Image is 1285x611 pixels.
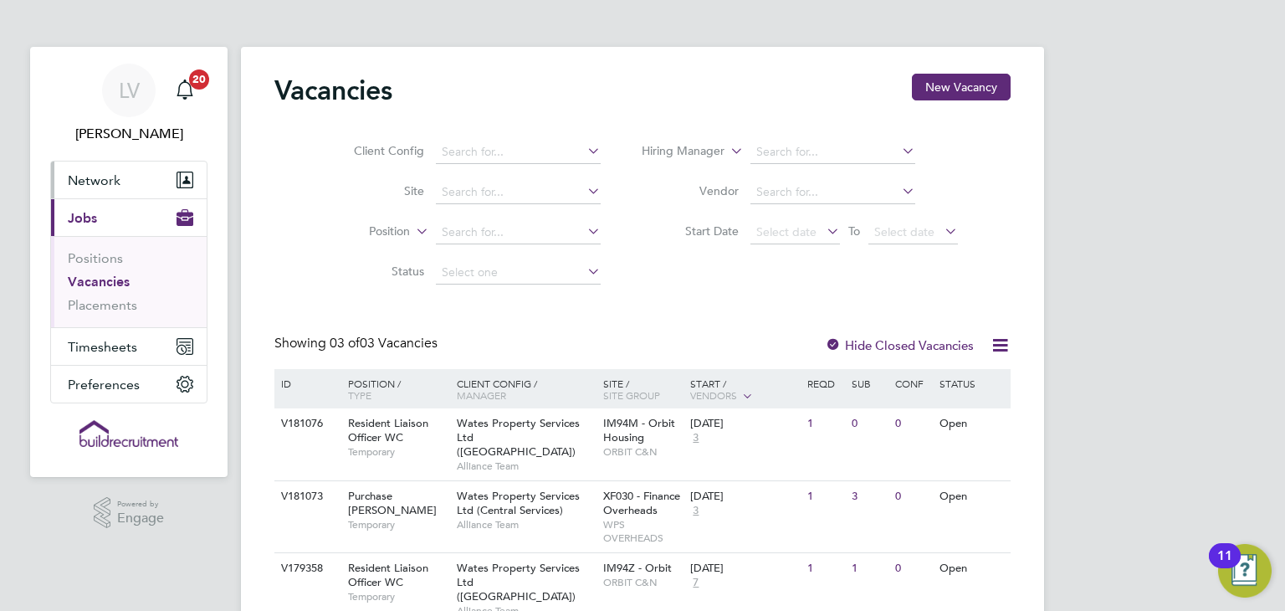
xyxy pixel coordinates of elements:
span: Vendors [690,388,737,402]
span: 3 [690,504,701,518]
span: To [843,220,865,242]
a: Vacancies [68,274,130,290]
label: Position [314,223,410,240]
div: Sub [847,369,891,398]
div: V181073 [277,481,335,512]
span: 3 [690,431,701,445]
a: Positions [68,250,123,266]
button: Jobs [51,199,207,236]
div: Start / [686,369,803,411]
div: Conf [891,369,934,398]
div: Client Config / [453,369,599,409]
div: [DATE] [690,417,799,431]
div: 1 [803,481,847,512]
a: Placements [68,297,137,313]
span: Alliance Team [457,460,595,473]
div: 1 [803,408,847,439]
label: Client Config [328,143,424,158]
span: Resident Liaison Officer WC [348,416,428,444]
span: Manager [457,388,506,402]
input: Search for... [436,181,601,204]
span: LV [119,80,140,101]
span: XF030 - Finance Overheads [603,489,680,517]
span: Select date [756,224,817,239]
div: 11 [1217,556,1232,578]
div: [DATE] [690,490,799,504]
div: 0 [891,481,934,512]
a: LV[PERSON_NAME] [50,64,207,144]
label: Vendor [642,183,739,198]
div: Status [935,369,1008,398]
span: Wates Property Services Ltd ([GEOGRAPHIC_DATA]) [457,416,580,459]
div: V181076 [277,408,335,439]
span: ORBIT C&N [603,445,683,459]
span: Jobs [68,210,97,226]
span: Alliance Team [457,518,595,531]
div: V179358 [277,553,335,584]
div: Reqd [803,369,847,398]
span: Type [348,388,371,402]
input: Search for... [436,141,601,164]
span: 03 Vacancies [330,335,438,352]
span: Select date [874,224,934,239]
button: Open Resource Center, 11 new notifications [1218,544,1272,598]
span: Preferences [68,377,140,393]
input: Search for... [750,181,915,204]
span: Network [68,172,120,188]
span: 03 of [330,335,360,352]
span: 20 [189,69,209,90]
span: Wates Property Services Ltd (Central Services) [457,489,580,517]
div: Showing [274,335,441,352]
span: Temporary [348,590,448,603]
div: Open [935,481,1008,512]
button: New Vacancy [912,74,1011,100]
div: Open [935,408,1008,439]
div: 0 [891,553,934,584]
button: Preferences [51,366,207,403]
input: Search for... [436,221,601,244]
label: Hide Closed Vacancies [825,337,974,353]
a: 20 [168,64,202,117]
span: ORBIT C&N [603,576,683,589]
div: Position / [335,369,453,409]
label: Status [328,264,424,279]
div: 0 [891,408,934,439]
label: Site [328,183,424,198]
span: Purchase [PERSON_NAME] [348,489,437,517]
span: Powered by [117,497,164,511]
span: Resident Liaison Officer WC [348,561,428,589]
span: IM94M - Orbit Housing [603,416,675,444]
span: IM94Z - Orbit [603,561,672,575]
span: WPS OVERHEADS [603,518,683,544]
div: ID [277,369,335,398]
div: 1 [847,553,891,584]
div: Open [935,553,1008,584]
button: Network [51,162,207,198]
label: Start Date [642,223,739,239]
button: Timesheets [51,328,207,365]
nav: Main navigation [30,47,228,477]
a: Powered byEngage [94,497,165,529]
div: [DATE] [690,562,799,576]
span: Wates Property Services Ltd ([GEOGRAPHIC_DATA]) [457,561,580,603]
h2: Vacancies [274,74,392,107]
div: 1 [803,553,847,584]
span: 7 [690,576,701,590]
img: buildrec-logo-retina.png [79,420,178,447]
div: Site / [599,369,687,409]
span: Timesheets [68,339,137,355]
span: Engage [117,511,164,526]
span: Temporary [348,445,448,459]
span: Lucy Van der Gucht [50,124,207,144]
div: 0 [847,408,891,439]
div: Jobs [51,236,207,327]
div: 3 [847,481,891,512]
input: Search for... [750,141,915,164]
span: Temporary [348,518,448,531]
span: Site Group [603,388,660,402]
label: Hiring Manager [628,143,724,160]
a: Go to home page [50,420,207,447]
input: Select one [436,261,601,285]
